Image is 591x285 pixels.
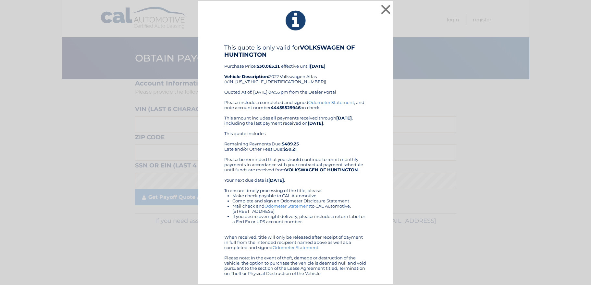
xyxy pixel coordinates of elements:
[224,44,367,58] h4: This quote is only valid for
[232,214,367,224] li: If you desire overnight delivery, please include a return label or a Fed Ex or UPS account number.
[232,193,367,198] li: Make check payable to CAL Automotive
[273,245,318,250] a: Odometer Statement
[285,167,358,172] b: VOLKSWAGEN OF HUNTINGTON
[283,146,297,152] b: $50.21
[310,63,326,69] b: [DATE]
[271,105,301,110] b: 44455529946
[265,203,310,209] a: Odometer Statement
[282,141,299,146] b: $489.25
[308,120,323,126] b: [DATE]
[232,203,367,214] li: Mail check and to CAL Automotive, [STREET_ADDRESS]
[232,198,367,203] li: Complete and sign an Odometer Disclosure Statement
[224,44,367,100] div: Purchase Price: , effective until 2022 Volkswagen Atlas (VIN: [US_VEHICLE_IDENTIFICATION_NUMBER])...
[224,74,269,79] strong: Vehicle Description:
[308,100,354,105] a: Odometer Statement
[336,115,352,120] b: [DATE]
[379,3,392,16] button: ×
[224,100,367,276] div: Please include a completed and signed , and note account number on check. This amount includes al...
[268,177,284,183] b: [DATE]
[257,63,279,69] b: $30,065.21
[224,44,355,58] b: VOLKSWAGEN OF HUNTINGTON
[224,131,367,152] div: This quote includes: Remaining Payments Due: Late and/or Other Fees Due:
